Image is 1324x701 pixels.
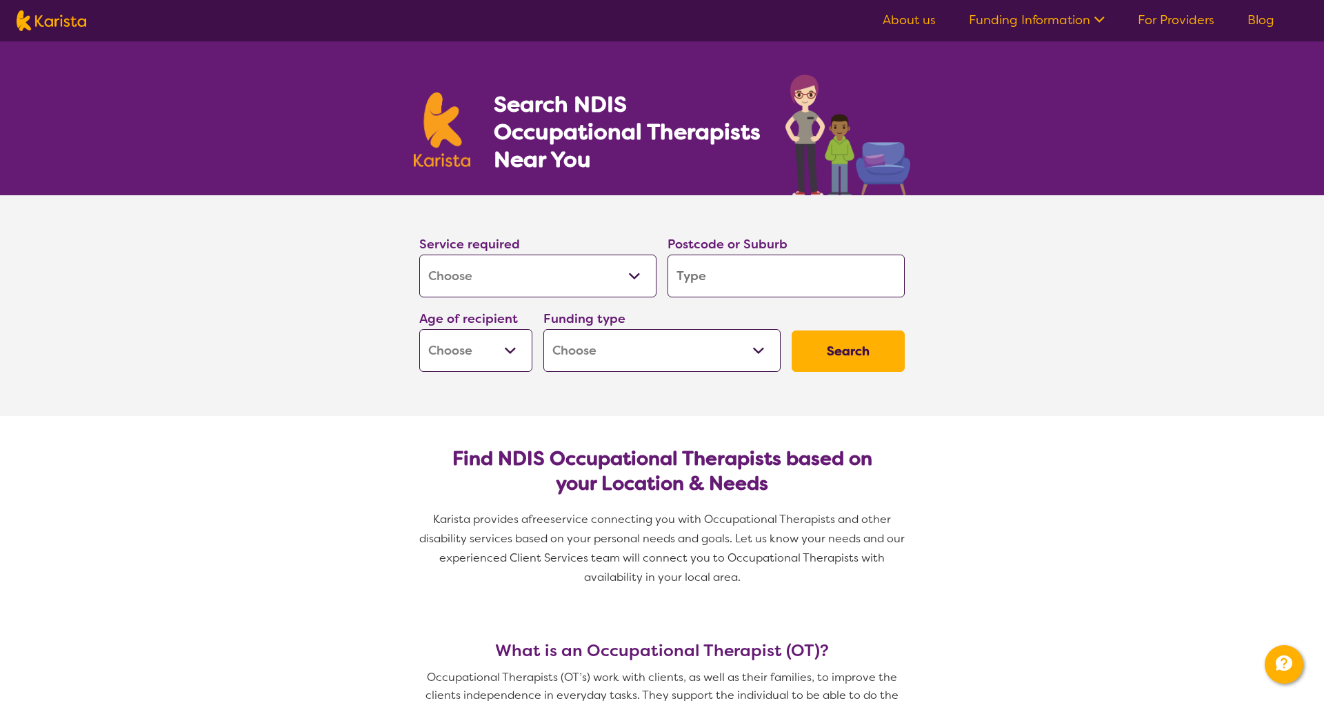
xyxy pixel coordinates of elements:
[668,255,905,297] input: Type
[668,236,788,253] label: Postcode or Suburb
[17,10,86,31] img: Karista logo
[969,12,1105,28] a: Funding Information
[414,641,910,660] h3: What is an Occupational Therapist (OT)?
[543,310,625,327] label: Funding type
[792,330,905,372] button: Search
[883,12,936,28] a: About us
[433,512,528,526] span: Karista provides a
[494,90,762,173] h1: Search NDIS Occupational Therapists Near You
[419,310,518,327] label: Age of recipient
[430,446,894,496] h2: Find NDIS Occupational Therapists based on your Location & Needs
[419,236,520,253] label: Service required
[785,75,910,195] img: occupational-therapy
[528,512,550,526] span: free
[1265,645,1303,684] button: Channel Menu
[1247,12,1274,28] a: Blog
[414,92,470,167] img: Karista logo
[419,512,907,584] span: service connecting you with Occupational Therapists and other disability services based on your p...
[1138,12,1214,28] a: For Providers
